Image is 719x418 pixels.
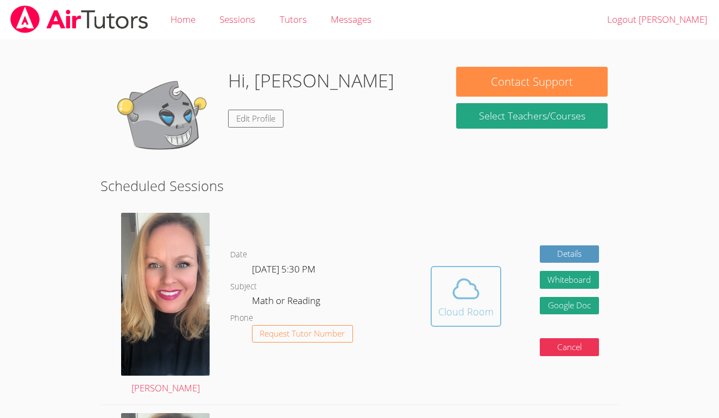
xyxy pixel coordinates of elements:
span: Messages [331,13,371,26]
span: [DATE] 5:30 PM [252,263,316,275]
a: Google Doc [540,297,600,315]
button: Cloud Room [431,266,501,327]
button: Contact Support [456,67,608,97]
h2: Scheduled Sessions [100,175,618,196]
div: Cloud Room [438,304,494,319]
a: [PERSON_NAME] [121,213,210,396]
a: Select Teachers/Courses [456,103,608,129]
button: Cancel [540,338,600,356]
dd: Math or Reading [252,293,323,312]
dt: Phone [230,312,253,325]
a: Details [540,245,600,263]
img: avatar.png [121,213,210,376]
img: airtutors_banner-c4298cdbf04f3fff15de1276eac7730deb9818008684d7c2e4769d2f7ddbe033.png [9,5,149,33]
span: Request Tutor Number [260,330,345,338]
a: Edit Profile [228,110,283,128]
button: Whiteboard [540,271,600,289]
button: Request Tutor Number [252,325,354,343]
dt: Subject [230,280,257,294]
dt: Date [230,248,247,262]
img: default.png [111,67,219,175]
h1: Hi, [PERSON_NAME] [228,67,394,94]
